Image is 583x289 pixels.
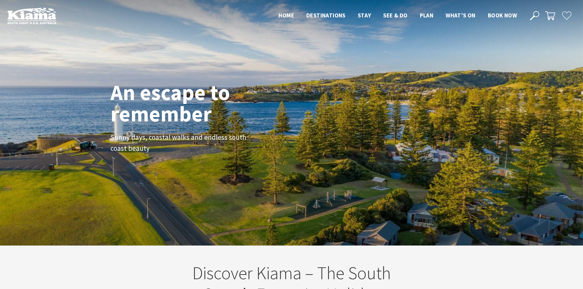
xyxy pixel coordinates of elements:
span: What’s On [446,12,476,19]
nav: Main Menu [272,11,523,21]
span: Home [278,12,294,19]
h1: An escape to remember [110,82,279,124]
span: See & Do [383,12,407,19]
img: Kiama Logo [7,7,56,24]
span: Destinations [306,12,346,19]
span: Book now [488,12,517,19]
span: Plan [420,12,434,19]
span: Stay [358,12,371,19]
p: Sunny days, coastal walks and endless south coast beauty [110,132,248,154]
